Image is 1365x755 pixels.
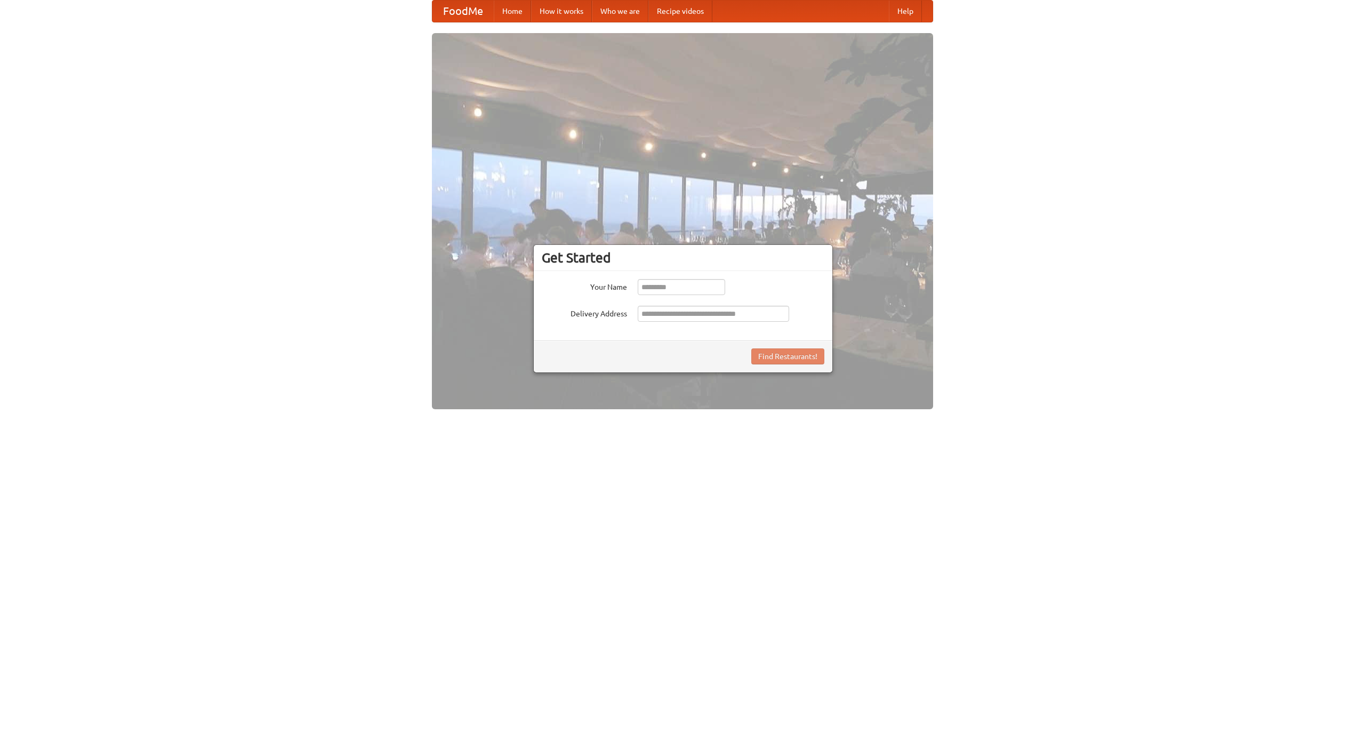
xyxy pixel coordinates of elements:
a: Help [889,1,922,22]
button: Find Restaurants! [751,348,824,364]
a: Recipe videos [648,1,712,22]
a: Home [494,1,531,22]
label: Your Name [542,279,627,292]
h3: Get Started [542,250,824,266]
a: FoodMe [432,1,494,22]
a: How it works [531,1,592,22]
a: Who we are [592,1,648,22]
label: Delivery Address [542,306,627,319]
